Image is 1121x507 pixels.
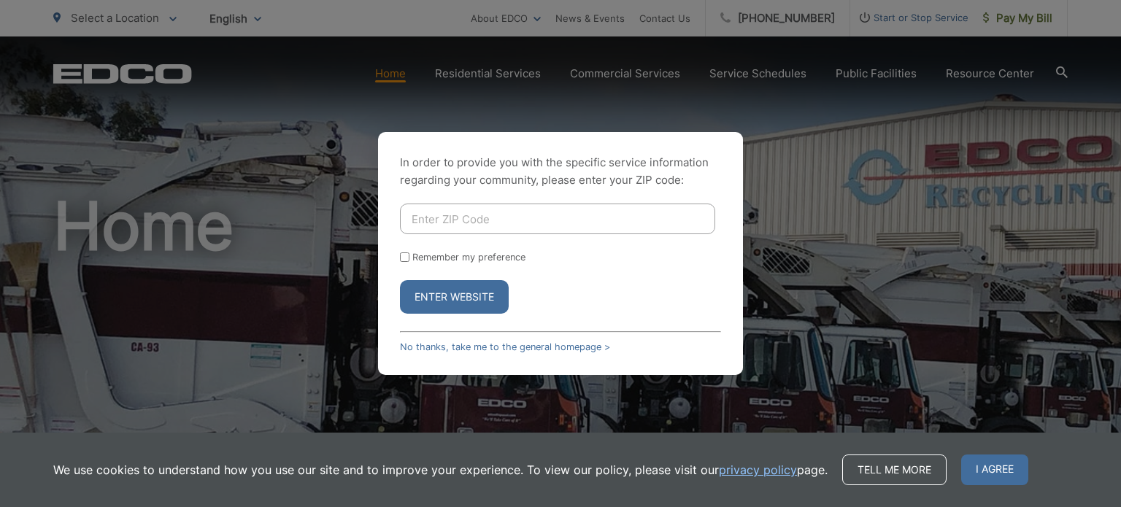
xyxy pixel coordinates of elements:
[961,454,1028,485] span: I agree
[400,341,610,352] a: No thanks, take me to the general homepage >
[842,454,947,485] a: Tell me more
[400,204,715,234] input: Enter ZIP Code
[412,252,525,263] label: Remember my preference
[53,461,828,479] p: We use cookies to understand how you use our site and to improve your experience. To view our pol...
[400,280,509,314] button: Enter Website
[719,461,797,479] a: privacy policy
[400,154,721,189] p: In order to provide you with the specific service information regarding your community, please en...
